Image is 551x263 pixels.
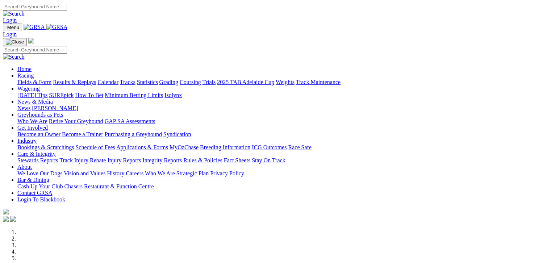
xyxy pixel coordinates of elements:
a: Isolynx [164,92,182,98]
div: About [17,170,548,177]
a: How To Bet [75,92,104,98]
div: Bar & Dining [17,183,548,190]
a: Get Involved [17,125,48,131]
img: Search [3,11,25,17]
a: Grading [159,79,178,85]
div: Industry [17,144,548,151]
img: logo-grsa-white.png [3,209,9,214]
a: Bookings & Scratchings [17,144,74,150]
a: Coursing [180,79,201,85]
a: 2025 TAB Adelaide Cup [217,79,274,85]
a: Minimum Betting Limits [105,92,163,98]
a: Weights [276,79,295,85]
a: Breeding Information [200,144,250,150]
div: Racing [17,79,548,85]
input: Search [3,46,67,54]
a: Industry [17,138,37,144]
div: Wagering [17,92,548,99]
a: Strategic Plan [176,170,209,176]
a: Schedule of Fees [75,144,115,150]
div: Greyhounds as Pets [17,118,548,125]
a: Calendar [97,79,118,85]
a: Purchasing a Greyhound [105,131,162,137]
a: Home [17,66,32,72]
a: History [107,170,124,176]
a: Wagering [17,85,40,92]
a: Cash Up Your Club [17,183,63,189]
img: GRSA [46,24,68,30]
button: Toggle navigation [3,24,22,31]
a: Trials [202,79,216,85]
a: Who We Are [145,170,175,176]
a: [DATE] Tips [17,92,47,98]
a: SUREpick [49,92,74,98]
a: Contact GRSA [17,190,52,196]
a: Privacy Policy [210,170,244,176]
a: Tracks [120,79,135,85]
a: Vision and Values [64,170,105,176]
a: We Love Our Dogs [17,170,62,176]
a: ICG Outcomes [252,144,287,150]
a: Become a Trainer [62,131,103,137]
a: Greyhounds as Pets [17,112,63,118]
img: Close [6,39,24,45]
a: Who We Are [17,118,47,124]
img: Search [3,54,25,60]
img: logo-grsa-white.png [28,38,34,43]
a: Syndication [163,131,191,137]
a: Chasers Restaurant & Function Centre [64,183,154,189]
a: Statistics [137,79,158,85]
a: Retire Your Greyhound [49,118,103,124]
a: Login To Blackbook [17,196,65,203]
a: About [17,164,32,170]
img: facebook.svg [3,216,9,222]
a: News [17,105,30,111]
img: GRSA [24,24,45,30]
a: GAP SA Assessments [105,118,155,124]
div: News & Media [17,105,548,112]
img: twitter.svg [10,216,16,222]
a: Rules & Policies [183,157,222,163]
a: Login [3,17,17,23]
a: [PERSON_NAME] [32,105,78,111]
a: Fields & Form [17,79,51,85]
a: Race Safe [288,144,311,150]
a: Stay On Track [252,157,285,163]
a: Integrity Reports [142,157,182,163]
a: Track Injury Rebate [59,157,106,163]
span: Menu [7,25,19,30]
a: Become an Owner [17,131,60,137]
div: Get Involved [17,131,548,138]
input: Search [3,3,67,11]
a: Track Maintenance [296,79,341,85]
a: Fact Sheets [224,157,250,163]
div: Care & Integrity [17,157,548,164]
a: Care & Integrity [17,151,56,157]
a: Stewards Reports [17,157,58,163]
a: News & Media [17,99,53,105]
a: Injury Reports [107,157,141,163]
a: Racing [17,72,34,79]
a: Results & Replays [53,79,96,85]
a: Login [3,31,17,37]
a: Applications & Forms [116,144,168,150]
a: MyOzChase [170,144,199,150]
a: Careers [126,170,143,176]
button: Toggle navigation [3,38,27,46]
a: Bar & Dining [17,177,49,183]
